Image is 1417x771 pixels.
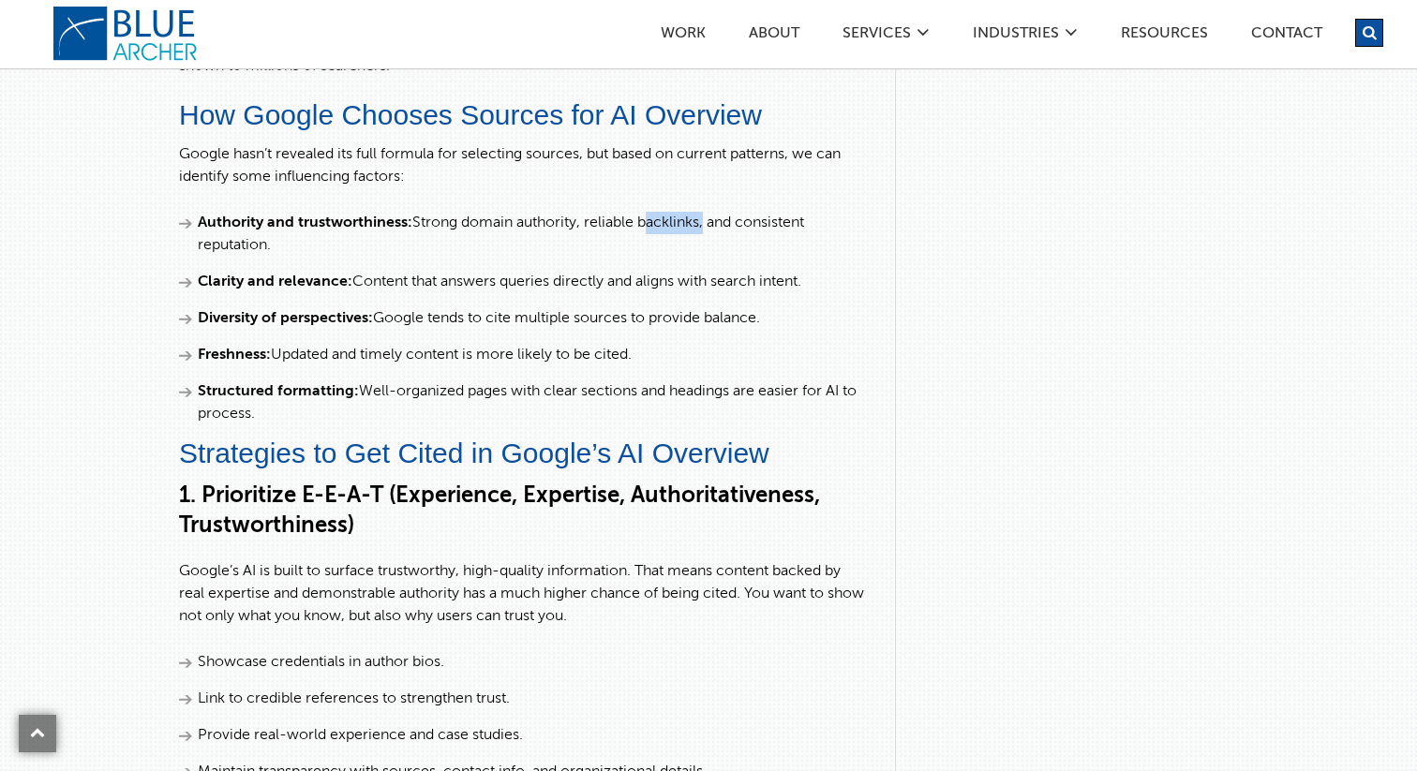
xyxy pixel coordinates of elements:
strong: Authority and trustworthiness: [198,215,412,230]
p: Google hasn’t revealed its full formula for selecting sources, but based on current patterns, we ... [179,143,867,188]
li: Content that answers queries directly and aligns with search intent. [179,271,867,293]
a: Industries [972,26,1060,46]
p: Google’s AI is built to surface trustworthy, high-quality information. That means content backed ... [179,560,867,628]
a: SERVICES [842,26,912,46]
strong: Diversity of perspectives: [198,311,373,326]
li: Showcase credentials in author bios. [179,651,867,674]
li: Provide real-world experience and case studies. [179,724,867,747]
a: Work [660,26,707,46]
a: logo [52,6,202,62]
strong: Freshness: [198,348,271,363]
li: Strong domain authority, reliable backlinks, and consistent reputation. [179,212,867,257]
li: Well-organized pages with clear sections and headings are easier for AI to process. [179,380,867,425]
h3: 1. Prioritize E-E-A-T (Experience, Expertise, Authoritativeness, Trustworthiness) [179,482,867,541]
strong: Clarity and relevance: [198,274,352,289]
a: Resources [1120,26,1209,46]
h2: Strategies to Get Cited in Google’s AI Overview [179,439,867,467]
li: Updated and timely content is more likely to be cited. [179,344,867,366]
a: ABOUT [748,26,800,46]
strong: Structured formatting: [198,384,359,399]
li: Link to credible references to strengthen trust. [179,688,867,710]
h2: How Google Chooses Sources for AI Overview [179,101,867,129]
a: Contact [1250,26,1323,46]
li: Google tends to cite multiple sources to provide balance. [179,307,867,330]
